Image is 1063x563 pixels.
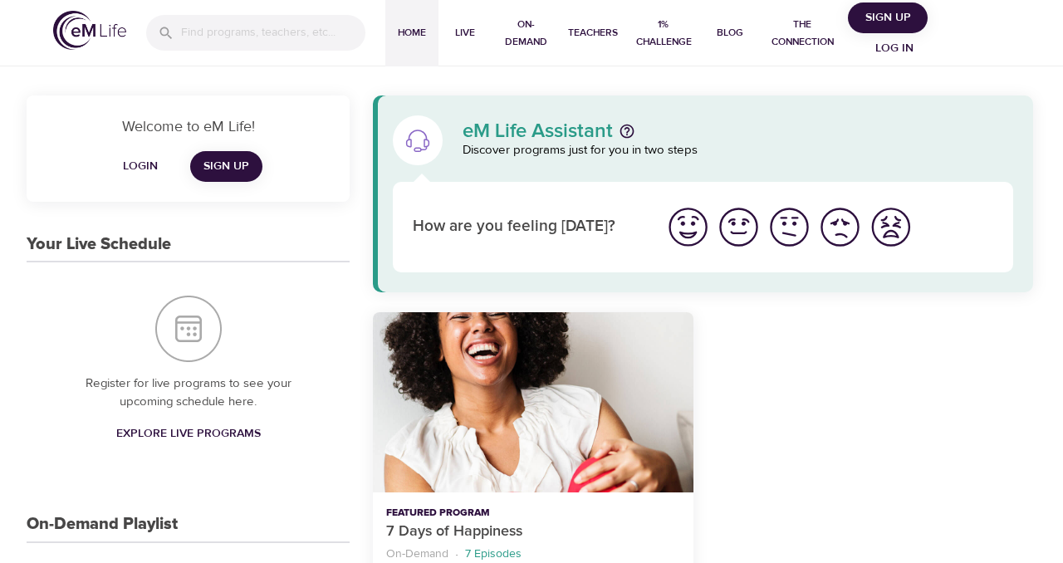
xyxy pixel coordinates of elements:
[868,204,914,250] img: worst
[663,202,713,252] button: I'm feeling great
[817,204,863,250] img: bad
[855,33,934,64] button: Log in
[404,127,431,154] img: eM Life Assistant
[386,521,679,543] p: 7 Days of Happiness
[114,151,167,182] button: Login
[27,515,178,534] h3: On-Demand Playlist
[120,156,160,177] span: Login
[445,24,485,42] span: Live
[190,151,262,182] a: Sign Up
[27,235,171,254] h3: Your Live Schedule
[710,24,750,42] span: Blog
[498,16,555,51] span: On-Demand
[763,16,841,51] span: The Connection
[865,202,916,252] button: I'm feeling worst
[855,7,921,28] span: Sign Up
[767,204,812,250] img: ok
[665,204,711,250] img: great
[60,375,316,412] p: Register for live programs to see your upcoming schedule here.
[53,11,126,50] img: logo
[463,121,613,141] p: eM Life Assistant
[110,419,267,449] a: Explore Live Programs
[392,24,432,42] span: Home
[568,24,618,42] span: Teachers
[463,141,1013,160] p: Discover programs just for you in two steps
[181,15,365,51] input: Find programs, teachers, etc...
[764,202,815,252] button: I'm feeling ok
[413,215,643,239] p: How are you feeling [DATE]?
[386,546,448,563] p: On-Demand
[47,115,330,138] p: Welcome to eM Life!
[386,506,679,521] p: Featured Program
[116,423,261,444] span: Explore Live Programs
[716,204,762,250] img: good
[465,546,522,563] p: 7 Episodes
[373,312,693,492] button: 7 Days of Happiness
[631,16,697,51] span: 1% Challenge
[203,156,249,177] span: Sign Up
[848,2,928,33] button: Sign Up
[155,296,222,362] img: Your Live Schedule
[713,202,764,252] button: I'm feeling good
[815,202,865,252] button: I'm feeling bad
[861,38,928,59] span: Log in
